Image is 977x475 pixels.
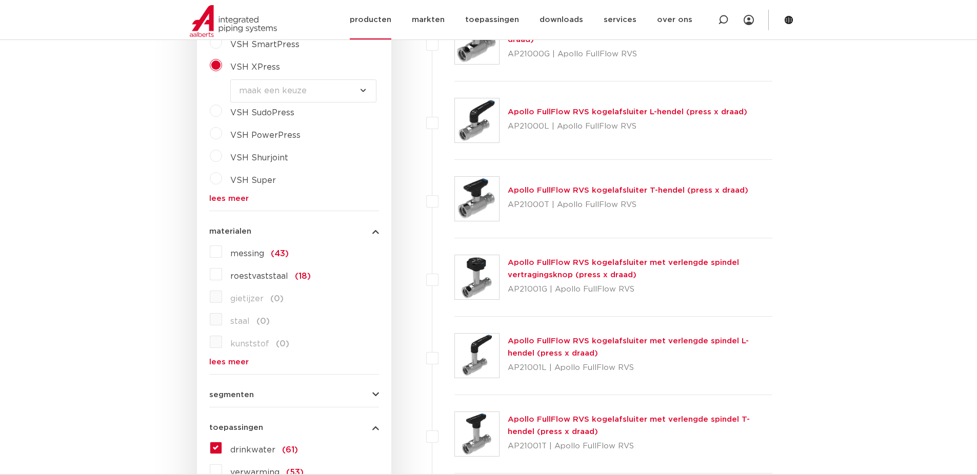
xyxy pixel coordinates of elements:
span: segmenten [209,391,254,399]
span: kunststof [230,340,269,348]
span: (0) [276,340,289,348]
a: Apollo FullFlow RVS kogelafsluiter met verlengde spindel L-hendel (press x draad) [508,337,749,357]
button: toepassingen [209,424,379,431]
span: VSH PowerPress [230,131,301,139]
img: Thumbnail for Apollo FullFlow RVS kogelafsluiter met verlengde spindel T-hendel (press x draad) [455,412,499,456]
a: Apollo FullFlow RVS kogelafsluiter met verlengde spindel T-hendel (press x draad) [508,416,750,436]
span: gietijzer [230,295,264,303]
span: (0) [270,295,284,303]
span: VSH XPress [230,63,280,71]
p: AP21001T | Apollo FullFlow RVS [508,438,773,455]
a: Apollo FullFlow RVS kogelafsluiter met verlengde spindel vertragingsknop (press x draad) [508,259,739,279]
a: Apollo FullFlow RVS kogelafsluiter L-hendel (press x draad) [508,108,747,116]
p: AP21000G | Apollo FullFlow RVS [508,46,773,63]
span: toepassingen [209,424,263,431]
a: lees meer [209,358,379,366]
span: VSH Shurjoint [230,154,288,162]
span: (43) [271,250,289,258]
span: messing [230,250,264,258]
a: lees meer [209,195,379,202]
span: staal [230,317,250,325]
span: VSH SmartPress [230,40,300,49]
img: Thumbnail for Apollo FullFlow RVS kogelafsluiter met verlengde spindel L-hendel (press x draad) [455,334,499,378]
span: roestvaststaal [230,272,288,280]
p: AP21001G | Apollo FullFlow RVS [508,281,773,298]
img: Thumbnail for Apollo FullFlow RVS kogelafsluiter T-hendel (press x draad) [455,177,499,221]
span: VSH SudoPress [230,109,294,117]
img: Thumbnail for Apollo FullFlow RVS kogelafsluiter met verlengde spindel vertragingsknop (press x d... [455,255,499,299]
p: AP21000T | Apollo FullFlow RVS [508,197,748,213]
span: VSH Super [230,176,276,184]
p: AP21001L | Apollo FullFlow RVS [508,360,773,376]
p: AP21000L | Apollo FullFlow RVS [508,118,747,135]
span: (18) [295,272,311,280]
button: segmenten [209,391,379,399]
span: drinkwater [230,446,275,454]
span: (61) [282,446,298,454]
button: materialen [209,228,379,235]
img: Thumbnail for Apollo FullFlow RVS kogelafsluiter L-hendel (press x draad) [455,98,499,142]
img: Thumbnail for Apollo FullFlow RVS kogelafsluiter vertragingsknop (press x draad) [455,20,499,64]
span: (0) [256,317,270,325]
a: Apollo FullFlow RVS kogelafsluiter T-hendel (press x draad) [508,187,748,194]
span: materialen [209,228,251,235]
